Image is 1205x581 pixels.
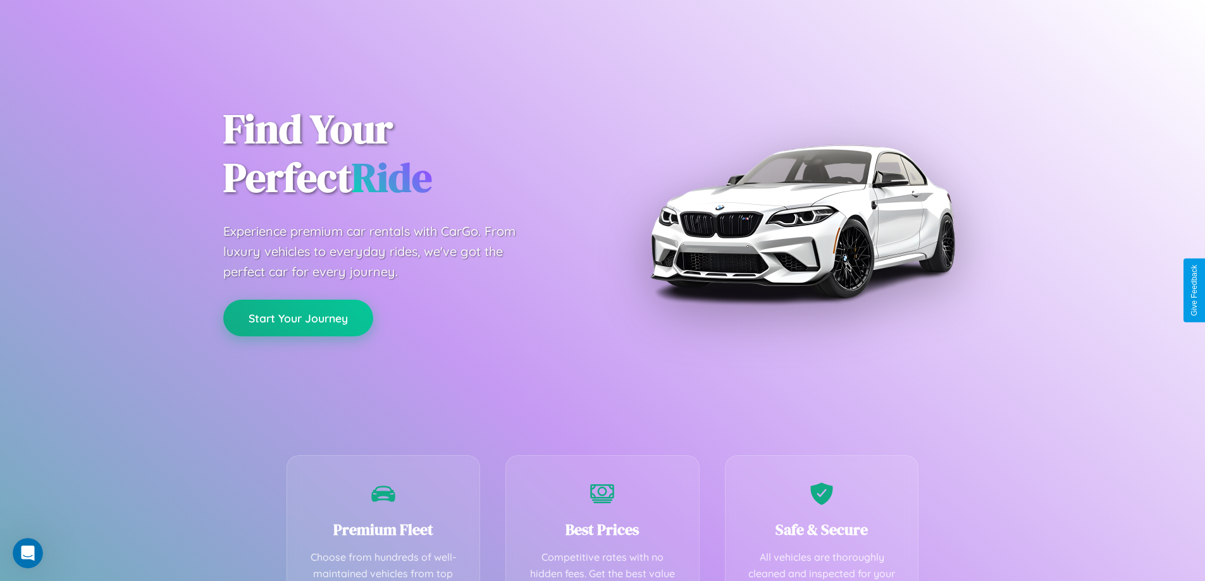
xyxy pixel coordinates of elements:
h1: Find Your Perfect [223,105,584,202]
span: Ride [352,150,432,205]
img: Premium BMW car rental vehicle [644,63,960,379]
button: Start Your Journey [223,300,373,336]
iframe: Intercom live chat [13,538,43,568]
h3: Best Prices [525,519,680,540]
p: Experience premium car rentals with CarGo. From luxury vehicles to everyday rides, we've got the ... [223,221,540,282]
h3: Safe & Secure [745,519,899,540]
div: Give Feedback [1190,265,1199,316]
h3: Premium Fleet [306,519,461,540]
